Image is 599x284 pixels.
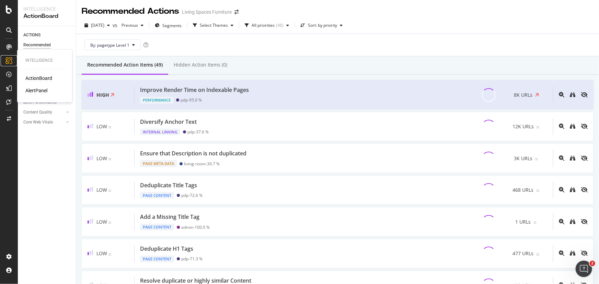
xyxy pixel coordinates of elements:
button: All priorities(46) [242,20,292,31]
div: eye-slash [581,187,588,192]
button: Select Themes [190,20,236,31]
div: Core Web Vitals [23,119,53,126]
div: magnifying-glass-plus [559,123,564,129]
div: Recommended Actions [23,42,65,56]
iframe: Intercom live chat [576,261,592,277]
div: Improve Render Time on Indexable Pages [140,86,249,94]
div: Recommended Actions [82,5,179,17]
a: ACTIONS [23,32,71,39]
a: Recommended Actions [23,42,71,56]
div: Deduplicate H1 Tags [140,245,193,253]
div: Internal Linking [140,129,180,135]
div: binoculars [570,92,575,97]
div: Intelligence [23,5,70,12]
a: Content Quality [23,109,64,116]
img: Equal [535,158,538,160]
button: [DATE] [82,20,113,31]
img: Equal [108,253,111,256]
div: Hidden Action Items (0) [174,61,227,68]
div: magnifying-glass-plus [559,250,564,256]
span: By: pagetype Level 1 [90,42,129,48]
span: Low [96,155,107,162]
div: arrow-right-arrow-left [234,10,239,14]
div: eye-slash [581,155,588,161]
span: Low [96,250,107,257]
button: Previous [119,20,146,31]
div: Intelligence [25,58,64,64]
div: magnifying-glass-plus [559,92,564,97]
div: Diversify Anchor Text [140,118,197,126]
div: magnifying-glass-plus [559,219,564,224]
div: ACTIONS [23,32,41,39]
span: 2025 Sep. 15th [91,22,104,28]
div: Recommended Action Items (49) [87,61,163,68]
div: admin - 100.0 % [181,225,210,230]
div: pdp - 37.6 % [187,129,209,134]
span: Low [96,123,107,130]
div: eye-slash [581,250,588,256]
a: binoculars [570,187,575,193]
button: By: pagetype Level 1 [84,39,141,50]
span: 477 URLs [513,250,534,257]
div: Deduplicate Title Tags [140,181,197,189]
button: Sort: by priority [298,20,345,31]
a: binoculars [570,155,575,162]
span: 8K URLs [514,92,532,98]
div: ActionBoard [23,12,70,20]
div: ( 46 ) [276,23,284,27]
span: Low [96,187,107,193]
a: binoculars [570,250,575,257]
div: Add a Missing Title Tag [140,213,199,221]
span: 2 [590,261,595,266]
div: binoculars [570,123,575,129]
a: ActionBoard [25,75,52,82]
div: Sort: by priority [308,23,337,27]
img: Equal [108,126,111,128]
img: Equal [534,222,537,224]
div: Living Spaces Furniture [182,9,232,15]
div: Content Quality [23,109,52,116]
div: pdp - 72.6 % [181,193,203,198]
div: pdp - 95.0 % [181,97,202,103]
a: Core Web Vitals [23,119,64,126]
span: Low [96,218,107,225]
img: Equal [108,222,111,224]
span: 468 URLs [513,187,534,193]
img: Equal [537,190,539,192]
div: Ensure that Description is not duplicated [140,150,246,157]
a: binoculars [570,123,575,130]
div: magnifying-glass-plus [559,155,564,161]
div: pdp - 71.3 % [181,256,203,261]
a: binoculars [570,92,575,98]
div: eye-slash [581,219,588,224]
div: Page Content [140,192,174,199]
button: Segments [152,20,184,31]
a: AlertPanel [25,87,47,94]
img: Equal [537,126,539,128]
div: Performance [140,97,173,104]
div: binoculars [570,250,575,256]
div: eye-slash [581,123,588,129]
img: Equal [108,158,111,160]
div: Page Content [140,224,174,230]
span: 12K URLs [512,123,534,130]
div: Select Themes [200,23,228,27]
img: Equal [108,190,111,192]
span: vs [113,22,119,29]
div: Page Meta Data [140,160,177,167]
a: binoculars [570,218,575,225]
span: 1 URLs [516,218,531,225]
div: All priorities [252,23,275,27]
div: living-room - 39.7 % [184,161,220,166]
div: binoculars [570,219,575,224]
span: 3K URLs [514,155,532,162]
div: Page Content [140,256,174,262]
span: High [96,92,109,98]
div: magnifying-glass-plus [559,187,564,192]
img: Equal [537,253,539,256]
div: binoculars [570,155,575,161]
div: eye-slash [581,92,588,97]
